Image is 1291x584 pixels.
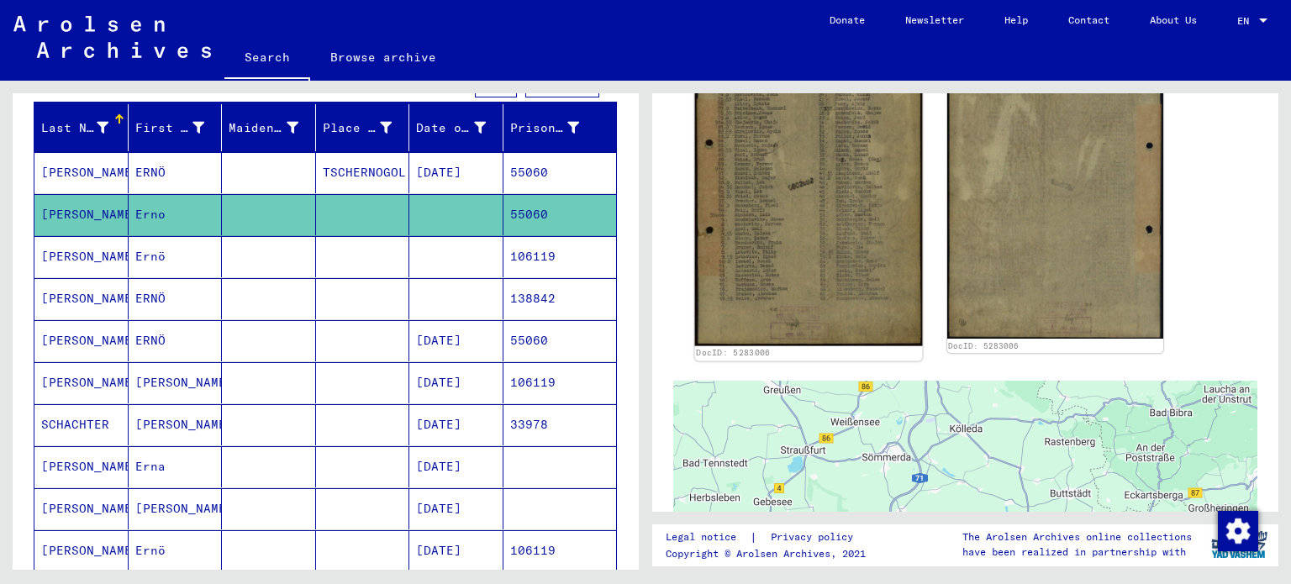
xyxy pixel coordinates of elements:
div: Place of Birth [323,114,414,141]
mat-header-cell: Place of Birth [316,104,410,151]
div: Date of Birth [416,119,486,137]
mat-cell: [PERSON_NAME] [129,362,223,403]
p: The Arolsen Archives online collections [962,529,1192,545]
mat-cell: [PERSON_NAME] [129,488,223,529]
mat-cell: [PERSON_NAME] [34,278,129,319]
div: First Name [135,114,226,141]
mat-cell: [PERSON_NAME] [34,194,129,235]
mat-cell: 106119 [503,236,617,277]
mat-cell: TSCHERNOGOL [316,152,410,193]
mat-cell: Ernö [129,530,223,571]
a: Privacy policy [757,529,873,546]
div: Prisoner # [510,119,580,137]
a: DocID: 5283006 [948,341,1019,350]
mat-cell: [DATE] [409,530,503,571]
mat-cell: Erno [129,194,223,235]
div: Date of Birth [416,114,507,141]
div: | [666,529,873,546]
mat-header-cell: Last Name [34,104,129,151]
img: 002.jpg [947,34,1164,339]
mat-cell: [DATE] [409,320,503,361]
mat-cell: [PERSON_NAME] [34,320,129,361]
mat-cell: [DATE] [409,446,503,487]
mat-cell: 138842 [503,278,617,319]
div: Last Name [41,114,129,141]
mat-header-cell: Date of Birth [409,104,503,151]
mat-cell: ERNÖ [129,278,223,319]
mat-cell: 106119 [503,530,617,571]
div: Prisoner # [510,114,601,141]
img: yv_logo.png [1208,523,1271,566]
mat-header-cell: First Name [129,104,223,151]
mat-header-cell: Maiden Name [222,104,316,151]
img: Change consent [1218,511,1258,551]
mat-cell: [DATE] [409,488,503,529]
a: Legal notice [666,529,750,546]
div: Maiden Name [229,119,298,137]
mat-cell: [PERSON_NAME] [129,404,223,445]
mat-cell: Erna [129,446,223,487]
mat-cell: [PERSON_NAME] [34,530,129,571]
mat-cell: 55060 [503,152,617,193]
mat-header-cell: Prisoner # [503,104,617,151]
p: have been realized in partnership with [962,545,1192,560]
div: Place of Birth [323,119,393,137]
mat-cell: [PERSON_NAME] [34,446,129,487]
span: EN [1237,15,1256,27]
mat-cell: ERNÖ [129,152,223,193]
mat-cell: 106119 [503,362,617,403]
mat-cell: 55060 [503,320,617,361]
div: Maiden Name [229,114,319,141]
p: Copyright © Arolsen Archives, 2021 [666,546,873,561]
mat-cell: [PERSON_NAME] [34,488,129,529]
mat-cell: 55060 [503,194,617,235]
mat-cell: SCHACHTER [34,404,129,445]
mat-cell: 33978 [503,404,617,445]
a: Browse archive [310,37,456,77]
div: Last Name [41,119,108,137]
mat-cell: [DATE] [409,362,503,403]
mat-cell: [DATE] [409,404,503,445]
img: Arolsen_neg.svg [13,16,211,58]
img: 001.jpg [695,26,922,346]
mat-cell: [PERSON_NAME] [34,236,129,277]
div: First Name [135,119,205,137]
a: Search [224,37,310,81]
mat-cell: [PERSON_NAME] [34,152,129,193]
mat-cell: Ernö [129,236,223,277]
mat-cell: ERNÖ [129,320,223,361]
mat-cell: [DATE] [409,152,503,193]
a: DocID: 5283006 [696,348,770,358]
mat-cell: [PERSON_NAME] [34,362,129,403]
